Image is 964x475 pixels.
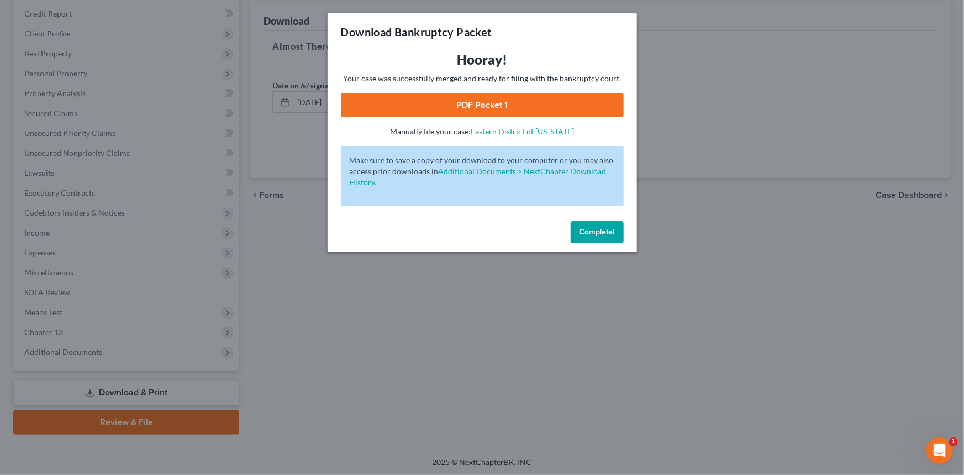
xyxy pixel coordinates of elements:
[341,93,624,117] a: PDF Packet 1
[341,73,624,84] p: Your case was successfully merged and ready for filing with the bankruptcy court.
[926,437,953,464] iframe: Intercom live chat
[350,155,615,188] p: Make sure to save a copy of your download to your computer or you may also access prior downloads in
[341,51,624,69] h3: Hooray!
[580,227,615,237] span: Complete!
[571,221,624,243] button: Complete!
[949,437,958,446] span: 1
[471,127,574,136] a: Eastern District of [US_STATE]
[341,24,492,40] h3: Download Bankruptcy Packet
[341,126,624,137] p: Manually file your case:
[350,166,607,187] a: Additional Documents > NextChapter Download History.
